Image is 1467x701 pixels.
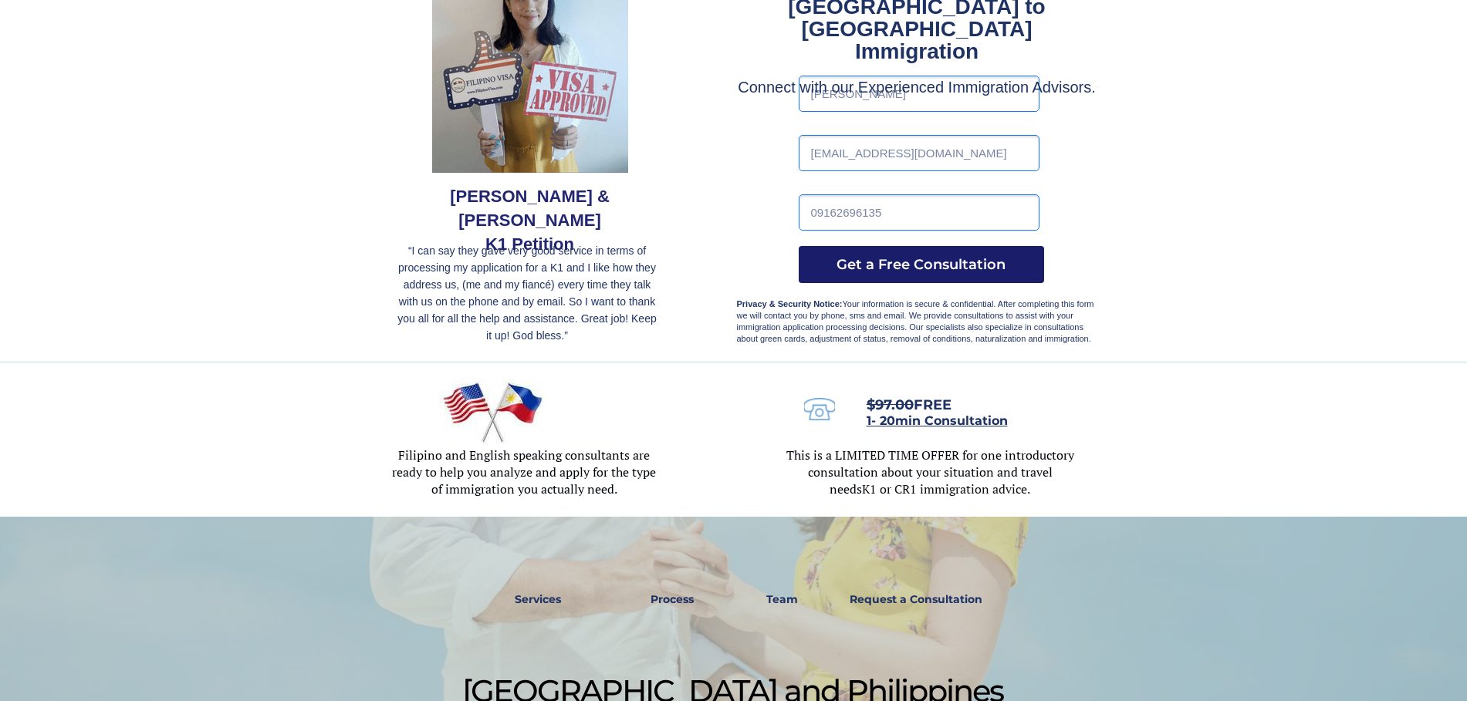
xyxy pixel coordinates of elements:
[799,256,1044,273] span: Get a Free Consultation
[651,592,694,606] strong: Process
[867,396,952,413] span: FREE
[450,187,610,254] span: [PERSON_NAME] & [PERSON_NAME] K1 Petition
[850,592,982,606] strong: Request a Consultation
[737,299,1094,343] span: Your information is secure & confidential. After completing this form we will contact you by phon...
[737,299,843,308] strong: Privacy & Security Notice:
[843,582,989,618] a: Request a Consultation
[786,447,1074,497] span: This is a LIMITED TIME OFFER for one introductory consultation about your situation and travel needs
[862,480,1030,497] span: K1 or CR1 immigration advice.
[515,592,561,606] strong: Services
[799,135,1039,171] input: Email
[643,582,701,618] a: Process
[867,415,1008,427] a: 1- 20min Consultation
[799,194,1039,231] input: Phone Number
[867,396,914,413] s: $97.00
[394,242,661,344] p: “I can say they gave very good service in terms of processing my application for a K1 and I like ...
[867,413,1008,428] span: 1- 20min Consultation
[505,582,572,618] a: Services
[799,246,1044,283] button: Get a Free Consultation
[766,592,798,606] strong: Team
[738,79,1096,96] span: Connect with our Experienced Immigration Advisors.
[392,447,656,497] span: Filipino and English speaking consultants are ready to help you analyze and apply for the type of...
[756,582,808,618] a: Team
